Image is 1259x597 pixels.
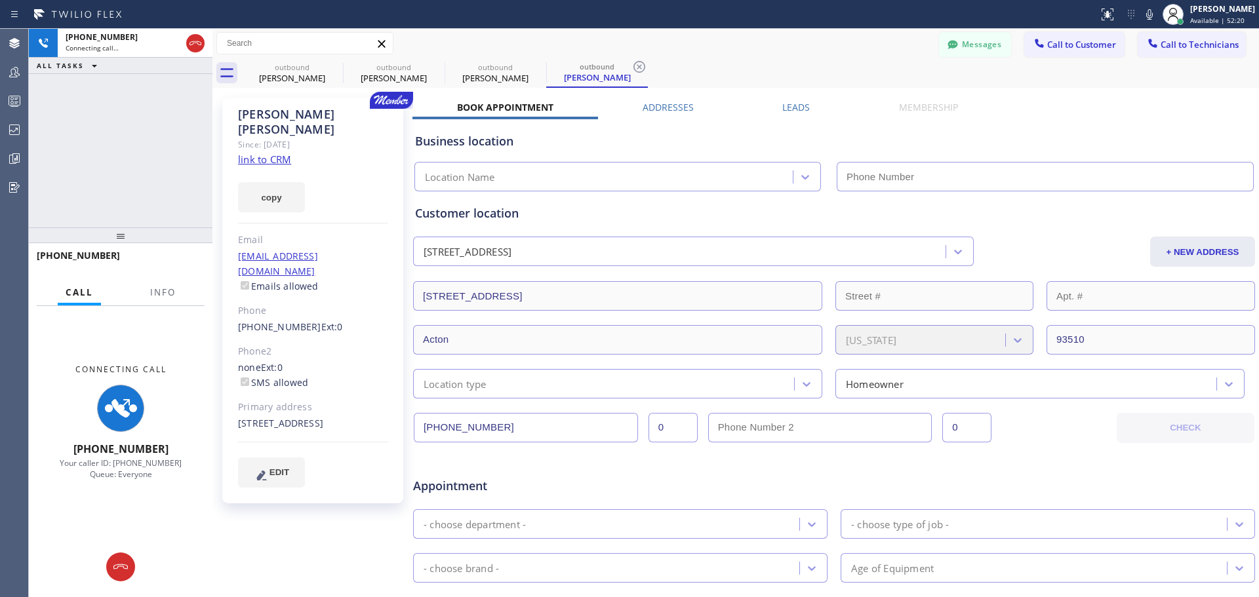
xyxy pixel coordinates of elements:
div: [STREET_ADDRESS] [424,244,511,260]
span: Available | 52:20 [1190,16,1245,25]
div: outbound [548,62,647,71]
span: Connecting call… [66,43,119,52]
input: Search [217,33,393,54]
div: - choose brand - [424,560,499,575]
div: - choose type of job - [851,516,949,531]
div: - choose department - [424,516,526,531]
input: SMS allowed [241,377,249,386]
label: Leads [782,101,810,113]
div: Chad Slater [344,58,443,88]
label: Membership [899,101,958,113]
button: Hang up [106,552,135,581]
span: Call to Technicians [1161,39,1239,50]
span: Ext: 0 [261,361,283,374]
a: [EMAIL_ADDRESS][DOMAIN_NAME] [238,250,318,277]
input: Emails allowed [241,281,249,290]
div: Email [238,233,388,248]
div: Location type [424,376,487,391]
div: Chad Slater [446,58,545,88]
div: Since: [DATE] [238,137,388,152]
div: Phone2 [238,344,388,359]
div: none [238,360,388,391]
span: [PHONE_NUMBER] [73,442,169,456]
div: Phone [238,303,388,318]
input: Address [413,281,822,311]
button: Call to Technicians [1138,32,1246,57]
button: Mute [1140,5,1159,24]
button: Messages [939,32,1011,57]
div: Homeowner [846,376,904,391]
div: Aparna Shah [243,58,342,88]
input: ZIP [1047,325,1255,355]
label: SMS allowed [238,376,308,389]
span: ALL TASKS [37,61,84,70]
button: copy [238,182,305,212]
span: [PHONE_NUMBER] [37,249,120,261]
div: outbound [446,62,545,72]
div: Location Name [425,170,495,185]
input: Ext. 2 [942,413,991,442]
span: Call to Customer [1047,39,1116,50]
div: [PERSON_NAME] [243,72,342,84]
input: Street # [835,281,1033,311]
label: Emails allowed [238,280,319,292]
input: Phone Number [414,413,638,442]
span: Ext: 0 [321,320,343,333]
span: Appointment [413,477,692,495]
a: [PHONE_NUMBER] [238,320,321,333]
label: Book Appointment [457,101,553,113]
div: Age of Equipment [851,560,934,575]
span: Call [66,286,93,298]
div: [PERSON_NAME] [PERSON_NAME] [238,107,388,137]
input: Apt. # [1047,281,1255,311]
span: Your caller ID: [PHONE_NUMBER] Queue: Everyone [60,457,182,480]
button: Info [142,280,184,305]
div: Business location [415,132,1253,150]
a: link to CRM [238,153,291,166]
div: [STREET_ADDRESS] [238,416,388,431]
div: [PERSON_NAME] [344,72,443,84]
span: [PHONE_NUMBER] [66,31,138,43]
button: + NEW ADDRESS [1150,237,1255,267]
button: Hang up [186,34,205,52]
span: Connecting Call [75,364,167,375]
input: Phone Number [837,162,1254,191]
div: [PERSON_NAME] [1190,3,1255,14]
div: outbound [243,62,342,72]
button: EDIT [238,457,305,488]
span: Info [150,286,176,298]
input: Phone Number 2 [708,413,932,442]
div: Customer location [415,204,1253,222]
span: EDIT [270,467,289,477]
button: Call [58,280,101,305]
label: Addresses [643,101,694,113]
div: Chad Slater [548,58,647,87]
button: CHECK [1117,413,1254,443]
input: City [413,325,822,355]
div: [PERSON_NAME] [446,72,545,84]
button: ALL TASKS [29,58,110,73]
input: Ext. [649,413,698,442]
div: Primary address [238,400,388,415]
div: [PERSON_NAME] [548,71,647,83]
div: outbound [344,62,443,72]
button: Call to Customer [1024,32,1125,57]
